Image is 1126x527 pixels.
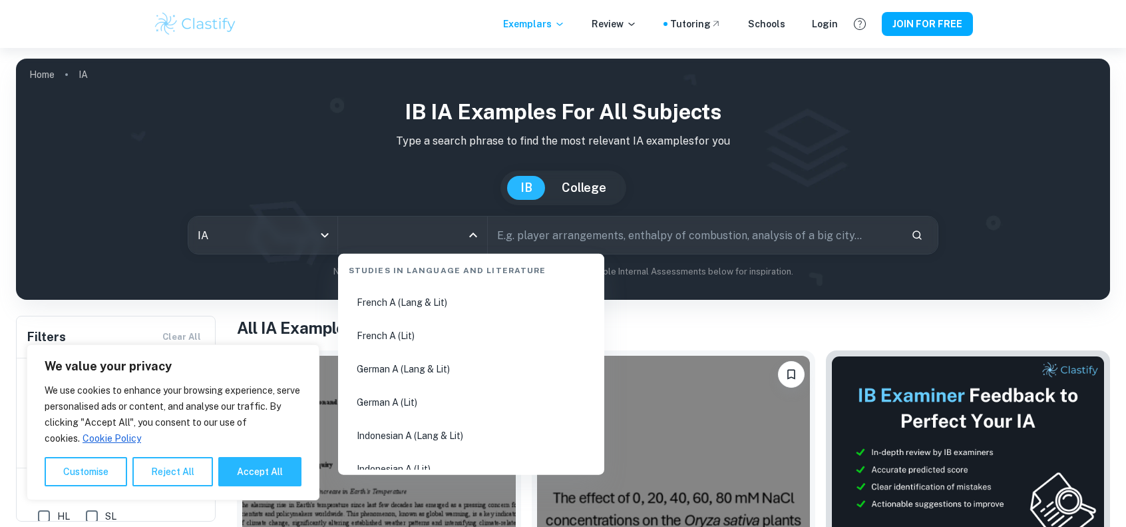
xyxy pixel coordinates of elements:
[27,265,1099,278] p: Not sure what to search for? You can always look through our example Internal Assessments below f...
[27,328,66,346] h6: Filters
[16,59,1110,300] img: profile cover
[132,457,213,486] button: Reject All
[906,224,928,247] button: Search
[45,382,301,446] p: We use cookies to enhance your browsing experience, serve personalised ads or content, and analys...
[343,454,599,484] li: Indonesian A (Lit)
[57,509,70,524] span: HL
[548,176,620,200] button: College
[812,17,838,31] a: Login
[882,12,973,36] button: JOIN FOR FREE
[748,17,785,31] a: Schools
[188,217,337,254] div: IA
[507,176,546,200] button: IB
[848,13,871,35] button: Help and Feedback
[153,11,238,37] img: Clastify logo
[464,226,482,245] button: Close
[343,354,599,384] li: German A (Lang & Lit)
[503,17,565,31] p: Exemplars
[488,217,900,254] input: E.g. player arrangements, enthalpy of combustion, analysis of a big city...
[343,320,599,351] li: French A (Lit)
[343,420,599,451] li: Indonesian A (Lang & Lit)
[27,133,1099,149] p: Type a search phrase to find the most relevant IA examples for you
[45,358,301,374] p: We value your privacy
[79,67,88,82] p: IA
[237,316,1110,340] h1: All IA Examples
[218,457,301,486] button: Accept All
[29,65,55,84] a: Home
[27,96,1099,128] h1: IB IA examples for all subjects
[27,344,319,500] div: We value your privacy
[343,254,599,282] div: Studies in Language and Literature
[82,432,142,444] a: Cookie Policy
[592,17,637,31] p: Review
[778,361,805,388] button: Please log in to bookmark exemplars
[670,17,721,31] a: Tutoring
[343,287,599,318] li: French A (Lang & Lit)
[343,254,599,284] li: English A (Lit) IO
[105,509,116,524] span: SL
[45,457,127,486] button: Customise
[343,387,599,418] li: German A (Lit)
